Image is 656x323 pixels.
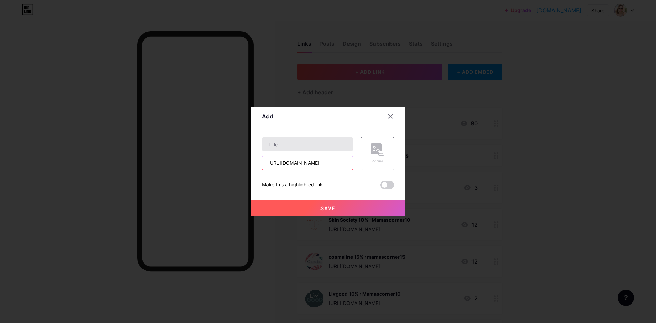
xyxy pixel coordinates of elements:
[262,181,323,189] div: Make this a highlighted link
[320,205,336,211] span: Save
[262,156,353,170] input: URL
[262,137,353,151] input: Title
[251,200,405,216] button: Save
[262,112,273,120] div: Add
[371,159,384,164] div: Picture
